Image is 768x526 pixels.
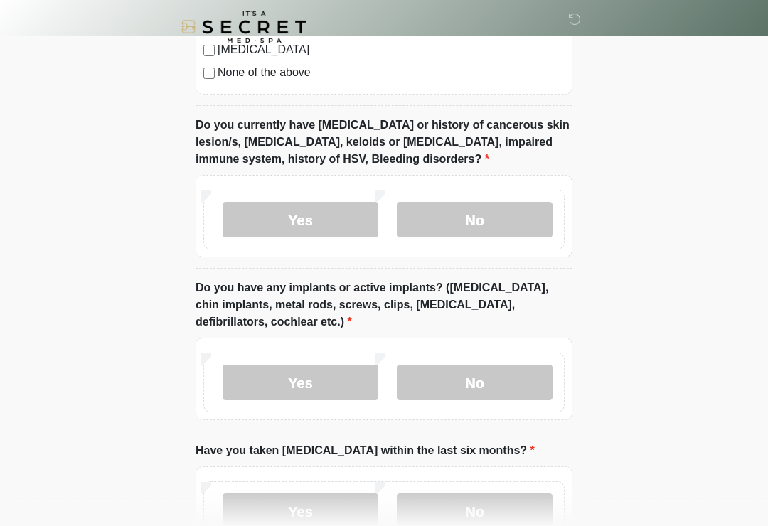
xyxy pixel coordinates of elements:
[196,442,535,459] label: Have you taken [MEDICAL_DATA] within the last six months?
[203,68,215,79] input: None of the above
[397,202,553,237] label: No
[196,117,572,168] label: Do you currently have [MEDICAL_DATA] or history of cancerous skin lesion/s, [MEDICAL_DATA], keloi...
[218,64,565,81] label: None of the above
[223,202,378,237] label: Yes
[223,365,378,400] label: Yes
[181,11,306,43] img: It's A Secret Med Spa Logo
[196,279,572,331] label: Do you have any implants or active implants? ([MEDICAL_DATA], chin implants, metal rods, screws, ...
[397,365,553,400] label: No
